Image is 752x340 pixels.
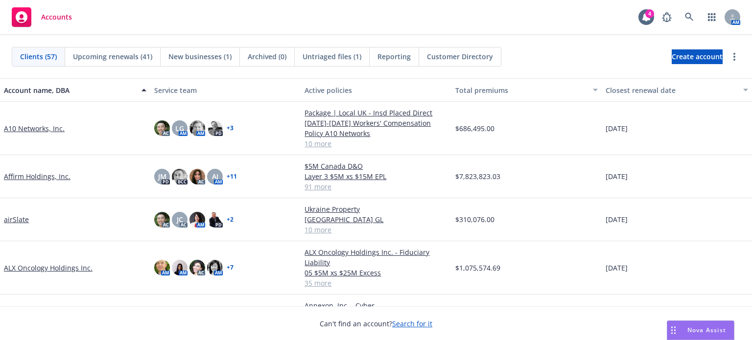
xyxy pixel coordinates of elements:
a: Search [680,7,699,27]
span: LG [175,123,184,134]
button: Active policies [301,78,451,102]
a: Create account [672,49,723,64]
span: AJ [212,171,218,181]
a: Search for it [392,319,432,328]
button: Service team [150,78,301,102]
img: photo [207,120,223,136]
img: photo [207,260,223,275]
span: Clients (57) [20,51,57,62]
span: [DATE] [606,123,628,134]
img: photo [172,169,188,184]
div: Drag to move [667,321,680,340]
a: [GEOGRAPHIC_DATA] GL [305,214,447,225]
span: Untriaged files (1) [303,51,361,62]
a: Accounts [8,3,76,31]
span: [DATE] [606,214,628,225]
a: A10 Networks, Inc. [4,123,65,134]
a: Switch app [702,7,722,27]
img: photo [154,212,170,227]
button: Total premiums [451,78,602,102]
img: photo [154,120,170,136]
a: Ukraine Property [305,204,447,214]
img: photo [189,120,205,136]
a: 35 more [305,278,447,288]
span: JM [158,171,166,181]
span: JC [177,214,183,225]
button: Nova Assist [667,320,734,340]
a: Annexon, Inc. [4,306,48,316]
span: Customer Directory [427,51,493,62]
span: [DATE] [606,171,628,181]
span: $310,076.00 [455,214,494,225]
div: 4 [645,9,654,18]
span: [DATE] [606,263,628,273]
span: Nova Assist [687,326,726,334]
img: photo [189,169,205,184]
img: photo [154,260,170,275]
a: 05 $5M xs $25M Excess [305,268,447,278]
a: + 7 [227,265,234,271]
img: photo [207,212,223,227]
a: Annexon, Inc. - Cyber [305,300,447,311]
img: photo [189,212,205,227]
a: Package | Local UK - Insd Placed Direct [305,108,447,118]
span: $7,823,823.03 [455,171,500,181]
div: Closest renewal date [606,85,737,95]
img: photo [189,260,205,275]
div: Account name, DBA [4,85,136,95]
a: [DATE]-[DATE] Workers' Compensation Policy A10 Networks [305,118,447,138]
button: Closest renewal date [602,78,752,102]
a: more [728,51,740,63]
img: photo [172,260,188,275]
span: Reporting [377,51,411,62]
a: Report a Bug [657,7,677,27]
div: Service team [154,85,297,95]
a: ALX Oncology Holdings Inc. [4,263,93,273]
span: $1,075,574.69 [455,263,500,273]
span: Upcoming renewals (41) [73,51,152,62]
a: 91 more [305,181,447,192]
span: Can't find an account? [320,318,432,329]
a: Layer 3 $5M xs $15M EPL [305,171,447,181]
span: Accounts [41,13,72,21]
div: Active policies [305,85,447,95]
a: 10 more [305,138,447,149]
a: ALX Oncology Holdings Inc. - Fiduciary Liability [305,247,447,268]
a: airSlate [4,214,29,225]
a: + 3 [227,125,234,131]
a: + 11 [227,174,237,180]
div: Total premiums [455,85,587,95]
a: + 2 [227,217,234,223]
span: Archived (0) [248,51,286,62]
a: $5M Canada D&O [305,161,447,171]
span: Create account [672,47,723,66]
a: Affirm Holdings, Inc. [4,171,70,181]
a: 10 more [305,225,447,235]
span: $686,495.00 [455,123,494,134]
span: New businesses (1) [168,51,232,62]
